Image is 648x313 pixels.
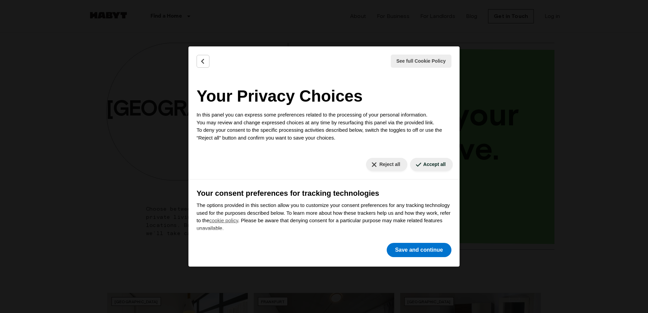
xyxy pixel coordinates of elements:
[366,158,407,171] button: Reject all
[391,55,452,68] button: See full Cookie Policy
[397,58,446,65] span: See full Cookie Policy
[197,188,451,199] h3: Your consent preferences for tracking technologies
[197,84,451,108] h2: Your Privacy Choices
[197,202,451,232] p: The options provided in this section allow you to customize your consent preferences for any trac...
[197,111,451,142] p: In this panel you can express some preferences related to the processing of your personal informa...
[209,217,238,223] a: cookie policy
[410,158,453,171] button: Accept all
[387,243,451,257] button: Save and continue
[197,55,209,68] button: Back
